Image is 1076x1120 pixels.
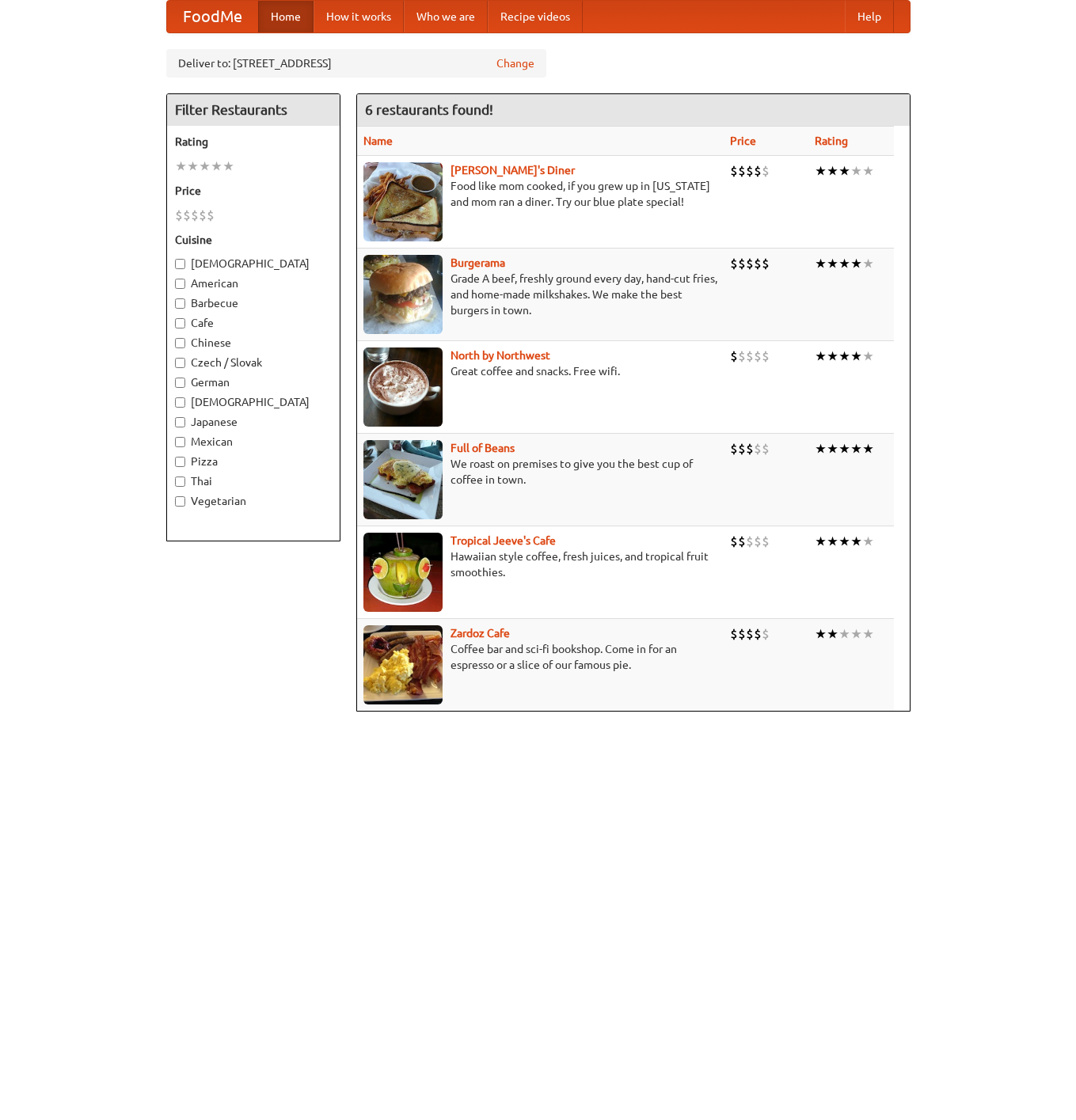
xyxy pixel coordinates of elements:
[167,1,258,32] a: FoodMe
[827,255,838,272] li: ★
[175,259,185,269] input: [DEMOGRAPHIC_DATA]
[762,162,770,180] li: $
[363,363,717,379] p: Great coffee and snacks. Free wifi.
[838,440,850,457] li: ★
[850,255,862,272] li: ★
[175,378,185,388] input: German
[730,135,756,147] a: Price
[404,1,488,32] a: Who we are
[730,533,738,550] li: $
[850,347,862,365] li: ★
[762,625,770,643] li: $
[363,641,717,673] p: Coffee bar and sci-fi bookshop. Come in for an espresso or a slice of our famous pie.
[451,534,556,547] a: Tropical Jeeve's Cafe
[850,625,862,643] li: ★
[175,256,332,271] label: [DEMOGRAPHIC_DATA]
[862,440,874,457] li: ★
[738,255,746,272] li: $
[175,158,187,175] li: ★
[258,1,314,32] a: Home
[175,355,332,370] label: Czech / Slovak
[175,318,185,328] input: Cafe
[827,440,838,457] li: ★
[827,162,838,180] li: ★
[175,394,332,410] label: [DEMOGRAPHIC_DATA]
[175,134,332,150] h5: Rating
[754,625,762,643] li: $
[827,533,838,550] li: ★
[838,255,850,272] li: ★
[175,414,332,430] label: Japanese
[175,476,185,487] input: Thai
[365,102,493,117] ng-pluralize: 6 restaurants found!
[175,335,332,351] label: Chinese
[738,625,746,643] li: $
[451,349,550,362] a: North by Northwest
[222,158,234,175] li: ★
[167,94,340,126] h4: Filter Restaurants
[738,533,746,550] li: $
[754,533,762,550] li: $
[363,255,443,334] img: burgerama.jpg
[175,473,332,489] label: Thai
[862,162,874,180] li: ★
[175,295,332,311] label: Barbecue
[862,533,874,550] li: ★
[191,207,199,224] li: $
[838,162,850,180] li: ★
[175,298,185,309] input: Barbecue
[746,255,754,272] li: $
[199,207,207,224] li: $
[175,183,332,199] h5: Price
[738,162,746,180] li: $
[363,625,443,704] img: zardoz.jpg
[754,347,762,365] li: $
[175,434,332,450] label: Mexican
[175,315,332,331] label: Cafe
[175,457,185,467] input: Pizza
[363,549,717,580] p: Hawaiian style coffee, fresh juices, and tropical fruit smoothies.
[762,533,770,550] li: $
[363,440,443,519] img: beans.jpg
[175,275,332,291] label: American
[187,158,199,175] li: ★
[730,255,738,272] li: $
[363,456,717,488] p: We roast on premises to give you the best cup of coffee in town.
[175,417,185,427] input: Japanese
[363,135,393,147] a: Name
[762,255,770,272] li: $
[175,397,185,408] input: [DEMOGRAPHIC_DATA]
[207,207,215,224] li: $
[815,255,827,272] li: ★
[862,255,874,272] li: ★
[314,1,404,32] a: How it works
[451,164,575,177] a: [PERSON_NAME]'s Diner
[815,135,848,147] a: Rating
[754,162,762,180] li: $
[730,625,738,643] li: $
[363,162,443,241] img: sallys.jpg
[754,255,762,272] li: $
[815,533,827,550] li: ★
[746,533,754,550] li: $
[175,437,185,447] input: Mexican
[827,347,838,365] li: ★
[175,374,332,390] label: German
[827,625,838,643] li: ★
[363,271,717,318] p: Grade A beef, freshly ground every day, hand-cut fries, and home-made milkshakes. We make the bes...
[451,627,510,640] a: Zardoz Cafe
[838,347,850,365] li: ★
[815,625,827,643] li: ★
[746,625,754,643] li: $
[746,347,754,365] li: $
[175,493,332,509] label: Vegetarian
[488,1,583,32] a: Recipe videos
[183,207,191,224] li: $
[175,454,332,469] label: Pizza
[730,347,738,365] li: $
[762,440,770,457] li: $
[746,440,754,457] li: $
